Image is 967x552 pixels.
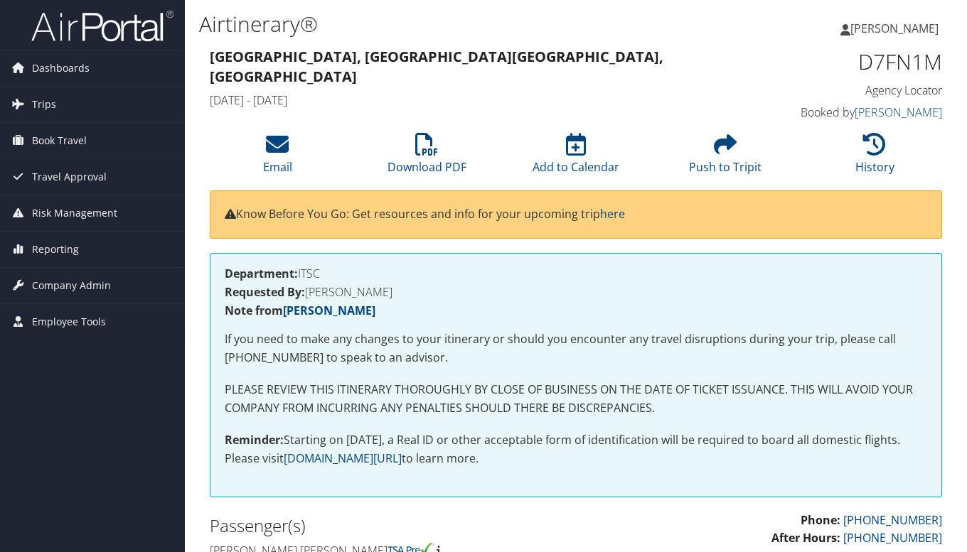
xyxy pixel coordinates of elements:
a: Download PDF [388,141,466,175]
h1: D7FN1M [775,47,942,77]
strong: Note from [225,303,375,318]
p: PLEASE REVIEW THIS ITINERARY THOROUGHLY BY CLOSE OF BUSINESS ON THE DATE OF TICKET ISSUANCE. THIS... [225,381,927,417]
a: [PHONE_NUMBER] [843,512,942,528]
a: [PHONE_NUMBER] [843,530,942,546]
span: Reporting [32,232,79,267]
span: Trips [32,87,56,122]
h1: Airtinerary® [199,9,702,39]
strong: [GEOGRAPHIC_DATA], [GEOGRAPHIC_DATA] [GEOGRAPHIC_DATA], [GEOGRAPHIC_DATA] [210,47,663,86]
span: [PERSON_NAME] [850,21,939,36]
h4: [DATE] - [DATE] [210,92,754,108]
a: Email [263,141,292,175]
a: History [855,141,894,175]
span: Employee Tools [32,304,106,340]
strong: Reminder: [225,432,284,448]
span: Book Travel [32,123,87,158]
a: [DOMAIN_NAME][URL] [284,450,402,466]
p: If you need to make any changes to your itinerary or should you encounter any travel disruptions ... [225,330,927,367]
a: [PERSON_NAME] [840,7,953,50]
span: Risk Management [32,195,117,231]
a: [PERSON_NAME] [283,303,375,318]
h2: Passenger(s) [210,514,565,538]
h4: Agency Locator [775,82,942,98]
a: Push to Tripit [689,141,762,175]
h4: Booked by [775,104,942,120]
span: Dashboards [32,50,90,86]
h4: ITSC [225,268,927,279]
strong: Phone: [801,512,840,528]
h4: [PERSON_NAME] [225,286,927,298]
a: here [600,206,625,222]
p: Know Before You Go: Get resources and info for your upcoming trip [225,205,927,224]
span: Company Admin [32,268,111,303]
a: [PERSON_NAME] [855,104,942,120]
p: Starting on [DATE], a Real ID or other acceptable form of identification will be required to boar... [225,431,927,467]
strong: After Hours: [771,530,840,546]
strong: Requested By: [225,284,305,300]
strong: Department: [225,266,298,281]
span: Travel Approval [32,159,107,195]
a: Add to Calendar [533,141,619,175]
img: airportal-logo.png [31,9,173,43]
